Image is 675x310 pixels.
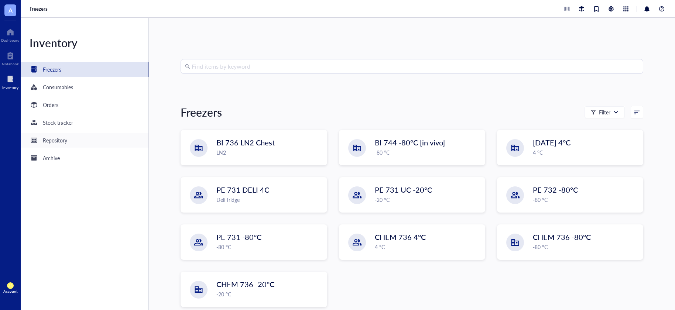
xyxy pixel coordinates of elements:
[21,133,148,148] a: Repository
[375,196,480,204] div: -20 °C
[533,232,591,242] span: CHEM 736 -80°C
[216,196,322,204] div: Deli fridge
[375,185,432,195] span: PE 731 UC -20°C
[43,154,60,162] div: Archive
[533,185,578,195] span: PE 732 -80°C
[43,136,67,144] div: Repository
[21,97,148,112] a: Orders
[216,243,322,251] div: -80 °C
[43,101,58,109] div: Orders
[216,148,322,156] div: LN2
[21,151,148,165] a: Archive
[216,290,322,298] div: -20 °C
[375,232,426,242] span: CHEM 736 4°C
[2,50,19,66] a: Notebook
[216,185,269,195] span: PE 731 DELI 4C
[21,35,148,50] div: Inventory
[1,26,20,42] a: Dashboard
[375,137,445,148] span: BI 744 -80°C [in vivo]
[599,108,610,116] div: Filter
[375,148,480,156] div: -80 °C
[181,105,222,120] div: Freezers
[30,6,49,12] a: Freezers
[2,85,18,90] div: Inventory
[21,115,148,130] a: Stock tracker
[533,137,571,148] span: [DATE] 4°C
[43,83,73,91] div: Consumables
[216,279,274,289] span: CHEM 736 -20°C
[216,232,261,242] span: PE 731 -80°C
[3,289,18,293] div: Account
[375,243,480,251] div: 4 °C
[8,284,12,287] span: AR
[533,148,638,156] div: 4 °C
[21,62,148,77] a: Freezers
[533,196,638,204] div: -80 °C
[2,73,18,90] a: Inventory
[533,243,638,251] div: -80 °C
[8,6,13,15] span: A
[216,137,275,148] span: BI 736 LN2 Chest
[43,65,61,73] div: Freezers
[1,38,20,42] div: Dashboard
[2,62,19,66] div: Notebook
[43,118,73,127] div: Stock tracker
[21,80,148,94] a: Consumables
